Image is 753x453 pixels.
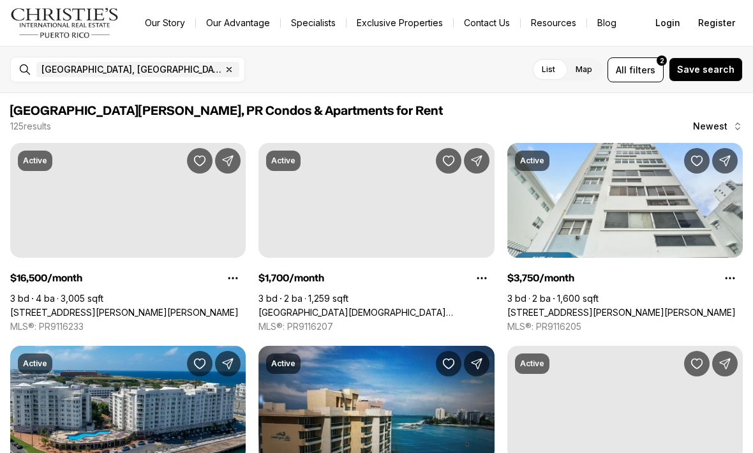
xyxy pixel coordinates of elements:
[23,359,47,369] p: Active
[187,148,212,174] button: Save Property: 555 MONSERRATE #1101
[684,148,710,174] button: Save Property: 60 TAFT #5
[677,64,734,75] span: Save search
[436,148,461,174] button: Save Property: 200 Ave Jesus T Pineiro 200 AVE. PINERO
[271,156,295,166] p: Active
[271,359,295,369] p: Active
[685,114,750,139] button: Newest
[187,351,212,376] button: Save Property: 100 DEL MUELLE, CAPITOLIO PLAZA AVE #3302
[469,265,495,291] button: Property options
[690,10,743,36] button: Register
[215,351,241,376] button: Share Property
[10,105,443,117] span: [GEOGRAPHIC_DATA][PERSON_NAME], PR Condos & Apartments for Rent
[565,58,602,81] label: Map
[464,351,489,376] button: Share Property
[507,307,736,318] a: 60 TAFT #5, SAN JUAN PR, 00907
[520,156,544,166] p: Active
[10,307,239,318] a: 555 MONSERRATE #1101, SAN JUAN PR, 00907
[660,56,664,66] span: 2
[220,265,246,291] button: Property options
[258,307,494,318] a: 200 Ave Jesus T Pineiro 200 AVE. PINERO, SAN JUAN PR, 00918
[629,63,655,77] span: filters
[698,18,735,28] span: Register
[347,14,453,32] a: Exclusive Properties
[10,8,119,38] img: logo
[669,57,743,82] button: Save search
[464,148,489,174] button: Share Property
[693,121,727,131] span: Newest
[10,121,51,131] p: 125 results
[196,14,280,32] a: Our Advantage
[608,57,664,82] button: Allfilters2
[616,63,627,77] span: All
[532,58,565,81] label: List
[712,148,738,174] button: Share Property
[520,359,544,369] p: Active
[436,351,461,376] button: Save Property: 1 San Gerónimo CONDADO LAGOON VILLAS #414
[717,265,743,291] button: Property options
[41,64,221,75] span: [GEOGRAPHIC_DATA], [GEOGRAPHIC_DATA], [GEOGRAPHIC_DATA]
[521,14,586,32] a: Resources
[655,18,680,28] span: Login
[648,10,688,36] button: Login
[135,14,195,32] a: Our Story
[281,14,346,32] a: Specialists
[23,156,47,166] p: Active
[215,148,241,174] button: Share Property
[587,14,627,32] a: Blog
[454,14,520,32] button: Contact Us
